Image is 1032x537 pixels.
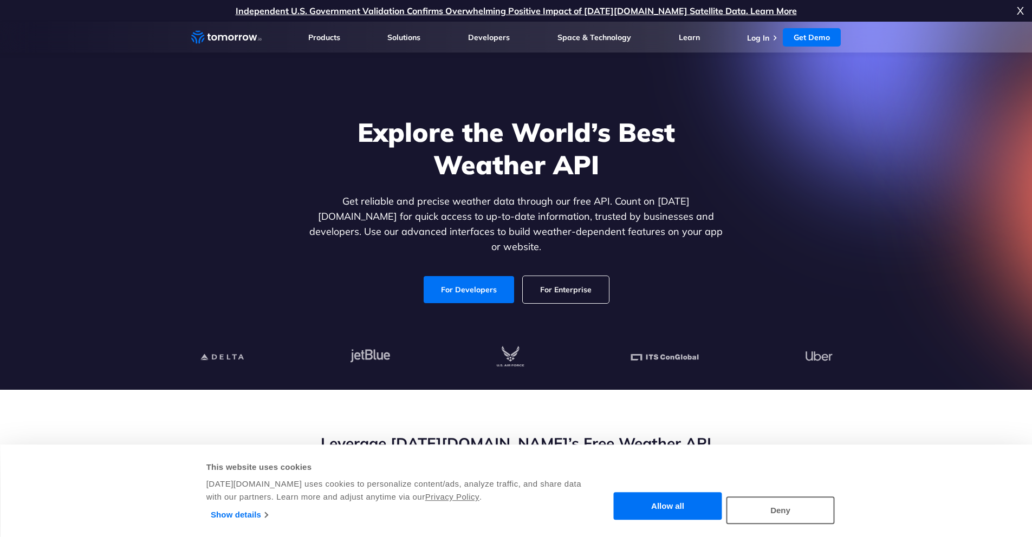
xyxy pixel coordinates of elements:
a: For Enterprise [523,276,609,303]
a: Developers [468,32,510,42]
a: For Developers [424,276,514,303]
div: [DATE][DOMAIN_NAME] uses cookies to personalize content/ads, analyze traffic, and share data with... [206,477,583,503]
a: Products [308,32,340,42]
a: Space & Technology [557,32,631,42]
a: Get Demo [783,28,841,47]
a: Show details [211,507,268,523]
p: Get reliable and precise weather data through our free API. Count on [DATE][DOMAIN_NAME] for quic... [307,194,725,254]
a: Home link [191,29,262,45]
button: Allow all [614,493,722,520]
a: Learn [679,32,700,42]
button: Deny [726,496,835,524]
a: Solutions [387,32,420,42]
a: Privacy Policy [425,492,479,501]
a: Independent U.S. Government Validation Confirms Overwhelming Positive Impact of [DATE][DOMAIN_NAM... [236,5,797,16]
a: Log In [747,33,769,43]
div: This website uses cookies [206,461,583,474]
h2: Leverage [DATE][DOMAIN_NAME]’s Free Weather API [191,433,841,454]
h1: Explore the World’s Best Weather API [307,116,725,181]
